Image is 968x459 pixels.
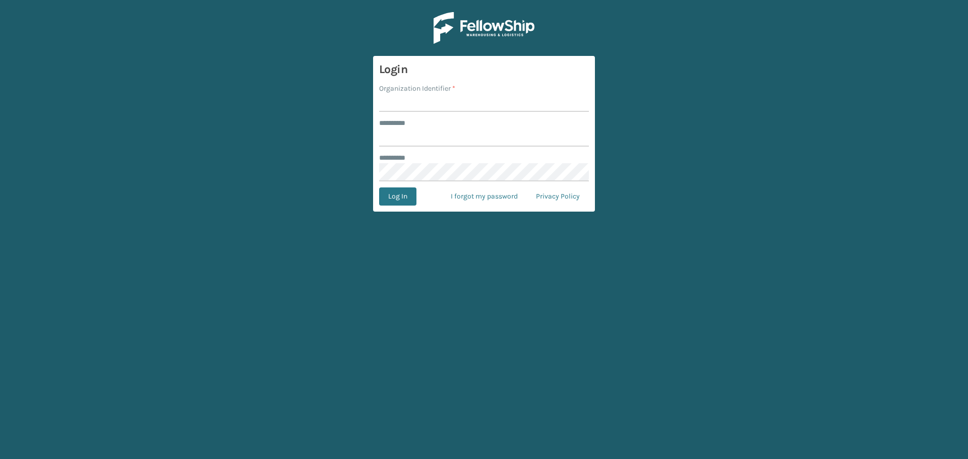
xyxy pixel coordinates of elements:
[379,62,589,77] h3: Login
[527,187,589,206] a: Privacy Policy
[379,187,416,206] button: Log In
[434,12,534,44] img: Logo
[442,187,527,206] a: I forgot my password
[379,83,455,94] label: Organization Identifier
